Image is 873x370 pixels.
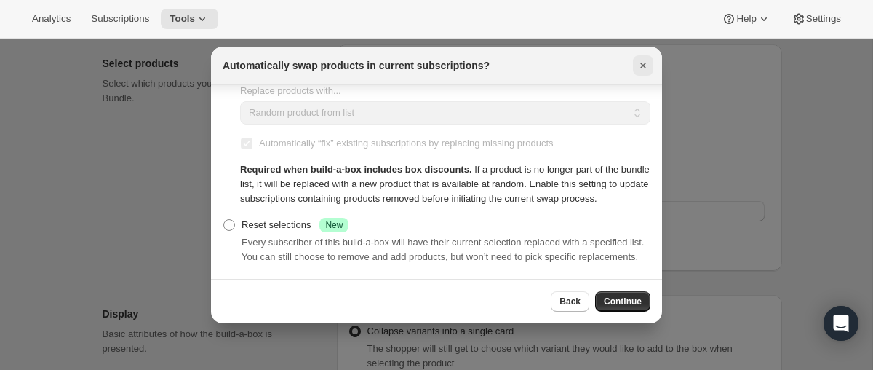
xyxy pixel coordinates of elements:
span: Every subscriber of this build-a-box will have their current selection replaced with a specified ... [242,237,644,262]
button: Subscriptions [82,9,158,29]
span: Required when build-a-box includes box discounts. [240,164,472,175]
span: Automatically “fix” existing subscriptions by replacing missing products [259,138,554,149]
div: Reset selections [242,218,348,232]
div: Open Intercom Messenger [824,306,858,341]
span: Settings [806,13,841,25]
span: Tools [170,13,195,25]
button: Settings [783,9,850,29]
button: Continue [595,291,650,312]
button: Help [713,9,779,29]
h2: Automatically swap products in current subscriptions? [223,58,490,73]
button: Back [551,291,589,312]
span: Continue [604,296,642,307]
div: If a product is no longer part of the bundle list, it will be replaced with a new product that is... [240,162,650,206]
span: Replace products with... [240,85,341,96]
span: Subscriptions [91,13,149,25]
button: Close [633,55,653,76]
button: Tools [161,9,218,29]
span: Analytics [32,13,71,25]
span: New [325,219,343,231]
button: Analytics [23,9,79,29]
span: Back [559,296,581,307]
span: Help [736,13,756,25]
